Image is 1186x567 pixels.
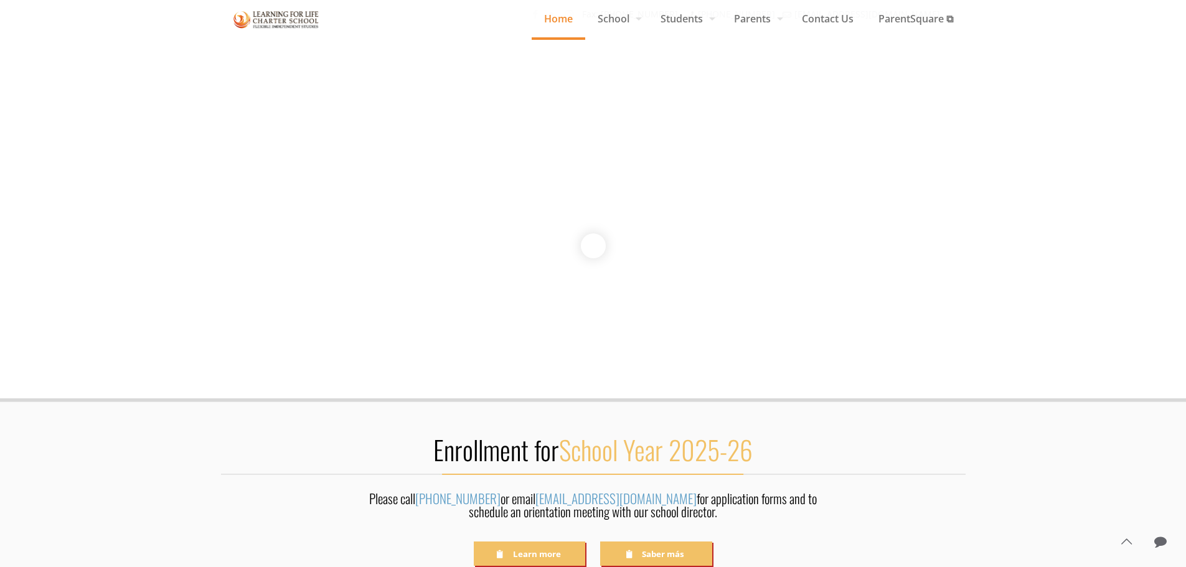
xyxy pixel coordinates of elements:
[535,489,697,508] a: [EMAIL_ADDRESS][DOMAIN_NAME]
[648,9,722,28] span: Students
[559,430,753,469] span: School Year 2025-26
[221,433,966,466] h2: Enrollment for
[1113,528,1139,555] a: Back to top icon
[789,9,866,28] span: Contact Us
[585,9,648,28] span: School
[600,541,712,566] a: Saber más
[415,489,501,508] a: [PHONE_NUMBER]
[474,541,585,566] a: Learn more
[532,9,585,28] span: Home
[722,9,789,28] span: Parents
[233,9,319,30] img: Home
[866,9,966,28] span: ParentSquare ⧉
[356,492,831,525] div: Please call or email for application forms and to schedule an orientation meeting with our school...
